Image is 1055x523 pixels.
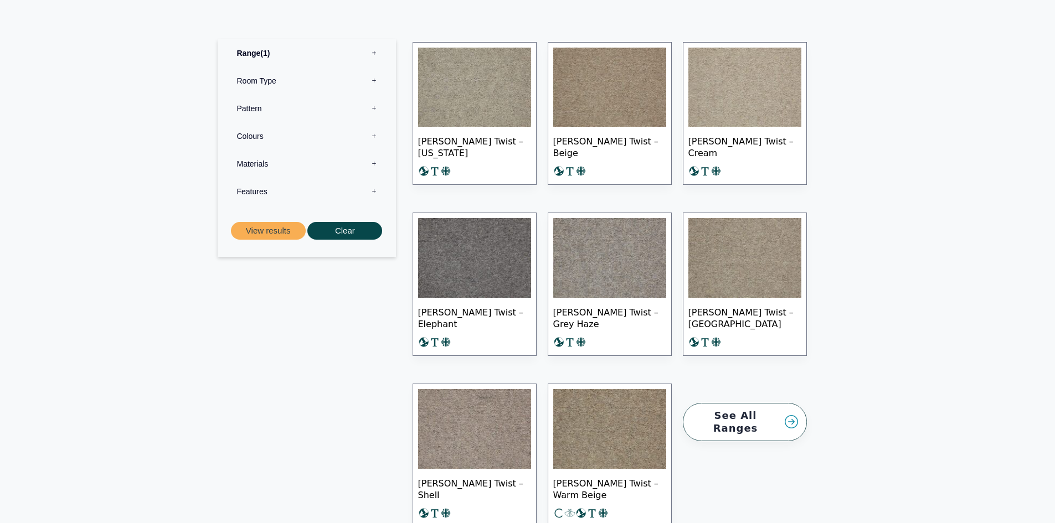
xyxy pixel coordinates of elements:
[413,213,537,356] a: [PERSON_NAME] Twist – Elephant
[226,67,388,95] label: Room Type
[688,218,801,298] img: Craven Sahara
[553,298,666,336] span: [PERSON_NAME] Twist – Grey Haze
[226,150,388,178] label: Materials
[688,127,801,165] span: [PERSON_NAME] Twist – Cream
[553,469,666,508] span: [PERSON_NAME] Twist – Warm Beige
[418,218,531,298] img: Craven Elephant
[226,122,388,150] label: Colours
[413,42,537,185] a: [PERSON_NAME] Twist – [US_STATE]
[418,298,531,336] span: [PERSON_NAME] Twist – Elephant
[307,222,382,240] button: Clear
[688,298,801,336] span: [PERSON_NAME] Twist – [GEOGRAPHIC_DATA]
[683,213,807,356] a: [PERSON_NAME] Twist – [GEOGRAPHIC_DATA]
[553,127,666,165] span: [PERSON_NAME] Twist – Beige
[553,218,666,298] img: Craven Grey Haze
[553,389,666,469] img: Craven Twist - Warm Beige
[418,389,531,469] img: Craven Shell
[260,49,270,58] span: 1
[683,42,807,185] a: [PERSON_NAME] Twist – Cream
[226,95,388,122] label: Pattern
[418,127,531,165] span: [PERSON_NAME] Twist – [US_STATE]
[688,48,801,127] img: Craven Cream
[231,222,306,240] button: View results
[683,403,807,441] a: See All Ranges
[553,48,666,127] img: Craven - Beige
[226,39,388,67] label: Range
[548,213,672,356] a: [PERSON_NAME] Twist – Grey Haze
[226,178,388,205] label: Features
[418,469,531,508] span: [PERSON_NAME] Twist – Shell
[548,42,672,185] a: [PERSON_NAME] Twist – Beige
